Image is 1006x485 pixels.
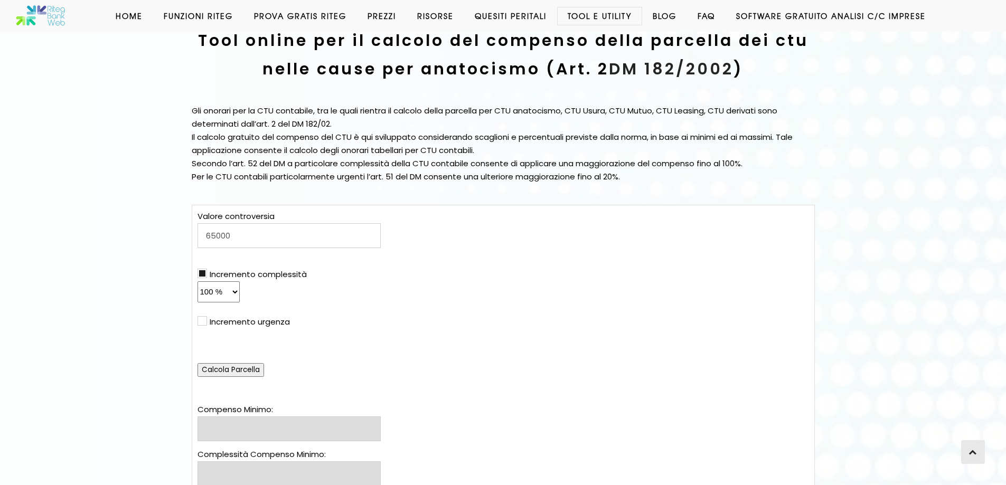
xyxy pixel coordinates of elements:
[16,5,66,26] img: Software anatocismo e usura bancaria
[464,11,557,21] a: Quesiti Peritali
[357,11,407,21] a: Prezzi
[198,363,264,377] input: Calcola Parcella
[407,11,464,21] a: Risorse
[609,58,734,80] a: DM 182/2002
[153,11,243,21] a: Funzioni Riteg
[726,11,936,21] a: Software GRATUITO analisi c/c imprese
[105,11,153,21] a: Home
[642,11,687,21] a: Blog
[557,11,642,21] a: Tool e Utility
[192,104,815,184] p: Gli onorari per la CTU contabile, tra le quali rientra il calcolo della parcella per CTU anatocis...
[243,11,357,21] a: Prova Gratis Riteg
[192,26,815,83] h2: Tool online per il calcolo del compenso della parcella dei ctu nelle cause per anatocismo (Art. 2 )
[687,11,726,21] a: Faq
[198,210,381,377] div: Valore controversia Incremento complessità Incremento urgenza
